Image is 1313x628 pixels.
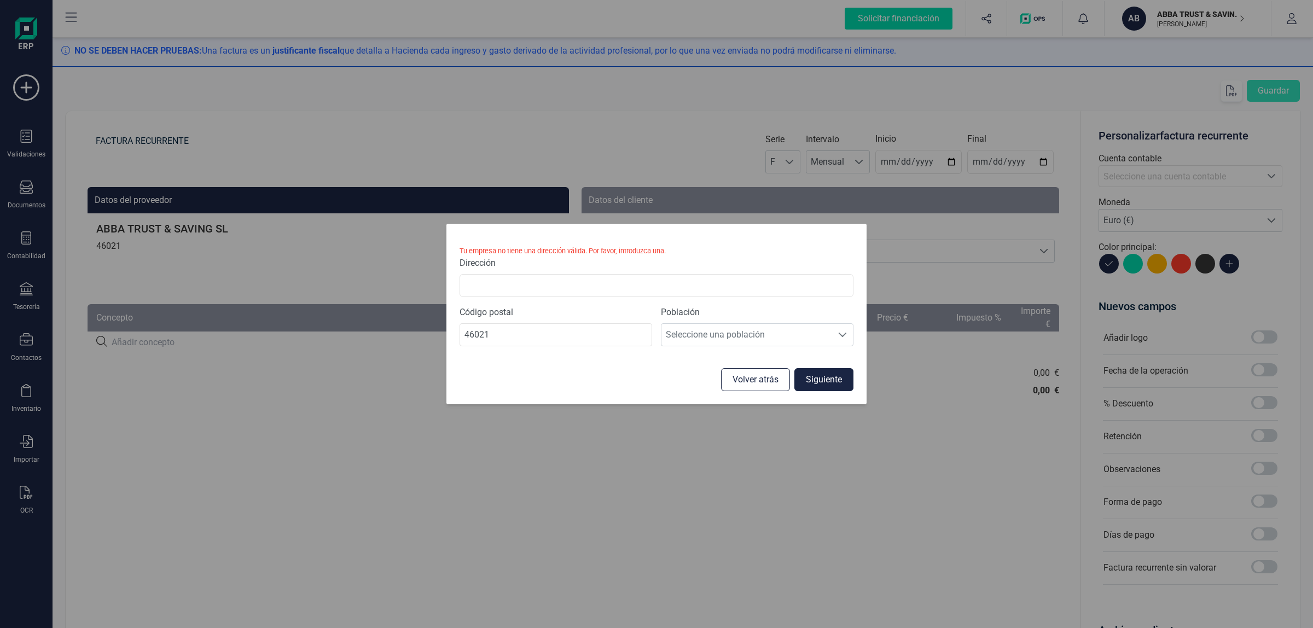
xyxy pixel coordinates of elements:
[460,246,853,256] small: Tu empresa no tiene una dirección válida. Por favor, introduzca una.
[721,368,790,391] button: Volver atrás
[661,324,832,346] span: Seleccione una población
[460,257,496,270] label: Dirección
[661,306,853,319] label: Población
[794,368,853,391] button: Siguiente
[460,306,652,319] label: Código postal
